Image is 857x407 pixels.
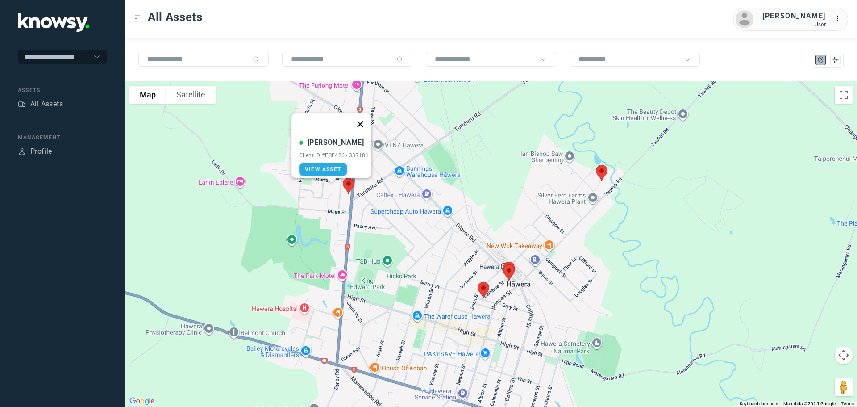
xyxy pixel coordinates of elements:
[349,113,371,135] button: Close
[127,395,157,407] img: Google
[305,166,341,172] span: View Asset
[762,21,826,28] div: User
[299,152,369,159] div: Client ID #FSF426 - 337181
[30,146,52,157] div: Profile
[18,99,63,109] a: AssetsAll Assets
[18,146,52,157] a: ProfileProfile
[835,15,844,22] tspan: ...
[18,13,89,32] img: Application Logo
[396,56,404,63] div: Search
[18,147,26,155] div: Profile
[835,13,845,25] div: :
[736,10,753,28] img: avatar.png
[817,56,825,64] div: Map
[299,163,347,176] a: View Asset
[832,56,840,64] div: List
[308,137,364,148] div: [PERSON_NAME]
[148,9,203,25] span: All Assets
[835,86,853,104] button: Toggle fullscreen view
[18,86,107,94] div: Assets
[127,395,157,407] a: Open this area in Google Maps (opens a new window)
[762,11,826,21] div: [PERSON_NAME]
[30,99,63,109] div: All Assets
[134,14,141,20] div: Toggle Menu
[18,134,107,142] div: Management
[841,401,854,406] a: Terms (opens in new tab)
[835,13,845,24] div: :
[783,401,836,406] span: Map data ©2025 Google
[18,100,26,108] div: Assets
[835,346,853,364] button: Map camera controls
[253,56,260,63] div: Search
[166,86,216,104] button: Show satellite imagery
[740,401,778,407] button: Keyboard shortcuts
[129,86,166,104] button: Show street map
[835,378,853,396] button: Drag Pegman onto the map to open Street View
